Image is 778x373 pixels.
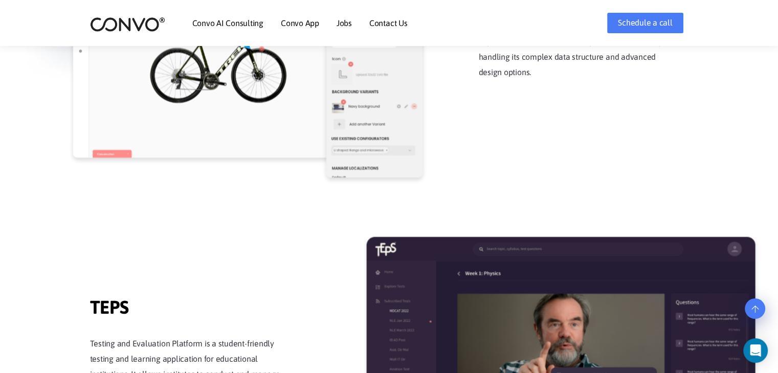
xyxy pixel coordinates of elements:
a: Contact Us [369,19,408,27]
a: Convo App [281,19,319,27]
div: Open Intercom Messenger [743,338,768,363]
img: logo_2.png [90,16,165,32]
span: TEPS [90,296,284,321]
a: Schedule a call [607,13,683,33]
a: Jobs [337,19,352,27]
a: Convo AI Consulting [192,19,263,27]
